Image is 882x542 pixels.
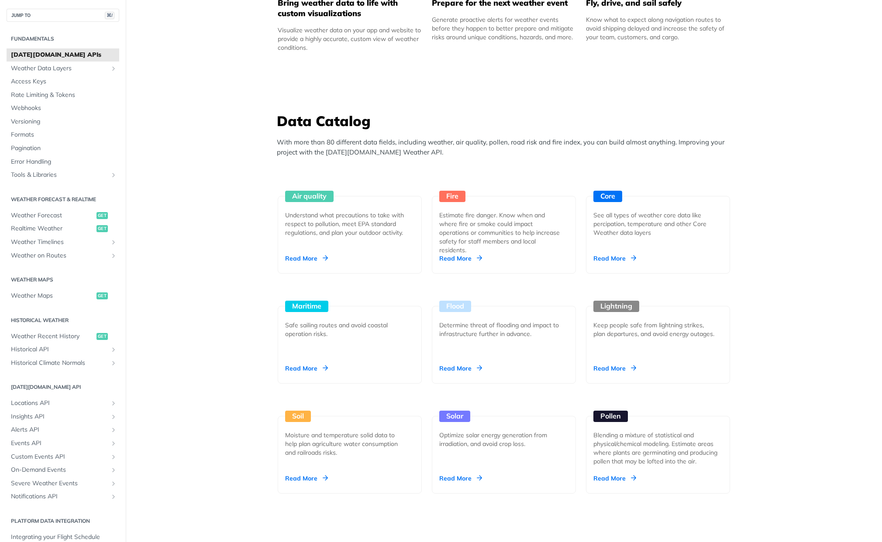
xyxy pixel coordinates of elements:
[7,276,119,284] h2: Weather Maps
[11,77,117,86] span: Access Keys
[96,292,108,299] span: get
[110,65,117,72] button: Show subpages for Weather Data Layers
[110,172,117,178] button: Show subpages for Tools & Libraries
[110,252,117,259] button: Show subpages for Weather on Routes
[7,343,119,356] a: Historical APIShow subpages for Historical API
[586,15,730,41] div: Know what to expect along navigation routes to avoid shipping delayed and increase the safety of ...
[7,330,119,343] a: Weather Recent Historyget
[11,224,94,233] span: Realtime Weather
[285,254,328,263] div: Read More
[11,425,108,434] span: Alerts API
[11,130,117,139] span: Formats
[7,289,119,302] a: Weather Mapsget
[439,364,482,373] div: Read More
[11,453,108,461] span: Custom Events API
[7,209,119,222] a: Weather Forecastget
[7,490,119,503] a: Notifications APIShow subpages for Notifications API
[11,332,94,341] span: Weather Recent History
[96,225,108,232] span: get
[7,196,119,203] h2: Weather Forecast & realtime
[110,239,117,246] button: Show subpages for Weather Timelines
[428,274,579,384] a: Flood Determine threat of flooding and impact to infrastructure further in advance. Read More
[110,453,117,460] button: Show subpages for Custom Events API
[110,493,117,500] button: Show subpages for Notifications API
[11,104,117,113] span: Webhooks
[7,236,119,249] a: Weather TimelinesShow subpages for Weather Timelines
[274,384,425,494] a: Soil Moisture and temperature solid data to help plan agriculture water consumption and railroads...
[439,411,470,422] div: Solar
[7,450,119,463] a: Custom Events APIShow subpages for Custom Events API
[11,533,117,542] span: Integrating your Flight Schedule
[593,431,723,466] div: Blending a mixture of statistical and physical/chemical modeling. Estimate areas where plants are...
[593,321,716,338] div: Keep people safe from lightning strikes, plan departures, and avoid energy outages.
[11,492,108,501] span: Notifications API
[7,477,119,490] a: Severe Weather EventsShow subpages for Severe Weather Events
[7,168,119,182] a: Tools & LibrariesShow subpages for Tools & Libraries
[110,426,117,433] button: Show subpages for Alerts API
[582,384,734,494] a: Pollen Blending a mixture of statistical and physical/chemical modeling. Estimate areas where pla...
[439,191,465,202] div: Fire
[285,301,328,312] div: Maritime
[11,359,108,367] span: Historical Climate Normals
[7,423,119,436] a: Alerts APIShow subpages for Alerts API
[285,321,407,338] div: Safe sailing routes and avoid coastal operation risks.
[11,91,117,99] span: Rate Limiting & Tokens
[277,137,735,157] p: With more than 80 different data fields, including weather, air quality, pollen, road risk and fi...
[7,357,119,370] a: Historical Climate NormalsShow subpages for Historical Climate Normals
[105,12,114,19] span: ⌘/
[593,474,636,483] div: Read More
[285,474,328,483] div: Read More
[428,384,579,494] a: Solar Optimize solar energy generation from irradiation, and avoid crop loss. Read More
[7,463,119,477] a: On-Demand EventsShow subpages for On-Demand Events
[285,431,407,457] div: Moisture and temperature solid data to help plan agriculture water consumption and railroads risks.
[7,397,119,410] a: Locations APIShow subpages for Locations API
[11,412,108,421] span: Insights API
[7,89,119,102] a: Rate Limiting & Tokens
[110,467,117,473] button: Show subpages for On-Demand Events
[7,517,119,525] h2: Platform DATA integration
[11,158,117,166] span: Error Handling
[7,9,119,22] button: JUMP TO⌘/
[7,155,119,168] a: Error Handling
[11,251,108,260] span: Weather on Routes
[285,364,328,373] div: Read More
[7,222,119,235] a: Realtime Weatherget
[110,346,117,353] button: Show subpages for Historical API
[7,437,119,450] a: Events APIShow subpages for Events API
[7,410,119,423] a: Insights APIShow subpages for Insights API
[439,321,562,338] div: Determine threat of flooding and impact to infrastructure further in advance.
[593,191,622,202] div: Core
[439,211,562,254] div: Estimate fire danger. Know when and where fire or smoke could impact operations or communities to...
[274,164,425,274] a: Air quality Understand what precautions to take with respect to pollution, meet EPA standard regu...
[7,249,119,262] a: Weather on RoutesShow subpages for Weather on Routes
[110,440,117,447] button: Show subpages for Events API
[11,211,94,220] span: Weather Forecast
[593,364,636,373] div: Read More
[582,274,734,384] a: Lightning Keep people safe from lightning strikes, plan departures, and avoid energy outages. Rea...
[96,212,108,219] span: get
[11,466,108,474] span: On-Demand Events
[110,400,117,407] button: Show subpages for Locations API
[7,115,119,128] a: Versioning
[593,301,639,312] div: Lightning
[278,26,422,52] div: Visualize weather data on your app and website to provide a highly accurate, custom view of weath...
[7,102,119,115] a: Webhooks
[439,431,562,448] div: Optimize solar energy generation from irradiation, and avoid crop loss.
[582,164,734,274] a: Core See all types of weather core data like percipation, temperature and other Core Weather data...
[7,128,119,141] a: Formats
[285,411,311,422] div: Soil
[285,211,407,237] div: Understand what precautions to take with respect to pollution, meet EPA standard regulations, and...
[7,383,119,391] h2: [DATE][DOMAIN_NAME] API
[96,333,108,340] span: get
[7,75,119,88] a: Access Keys
[593,411,628,422] div: Pollen
[11,399,108,408] span: Locations API
[11,292,94,300] span: Weather Maps
[7,62,119,75] a: Weather Data LayersShow subpages for Weather Data Layers
[593,211,716,237] div: See all types of weather core data like percipation, temperature and other Core Weather data layers
[439,474,482,483] div: Read More
[11,238,108,247] span: Weather Timelines
[110,413,117,420] button: Show subpages for Insights API
[11,171,108,179] span: Tools & Libraries
[7,48,119,62] a: [DATE][DOMAIN_NAME] APIs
